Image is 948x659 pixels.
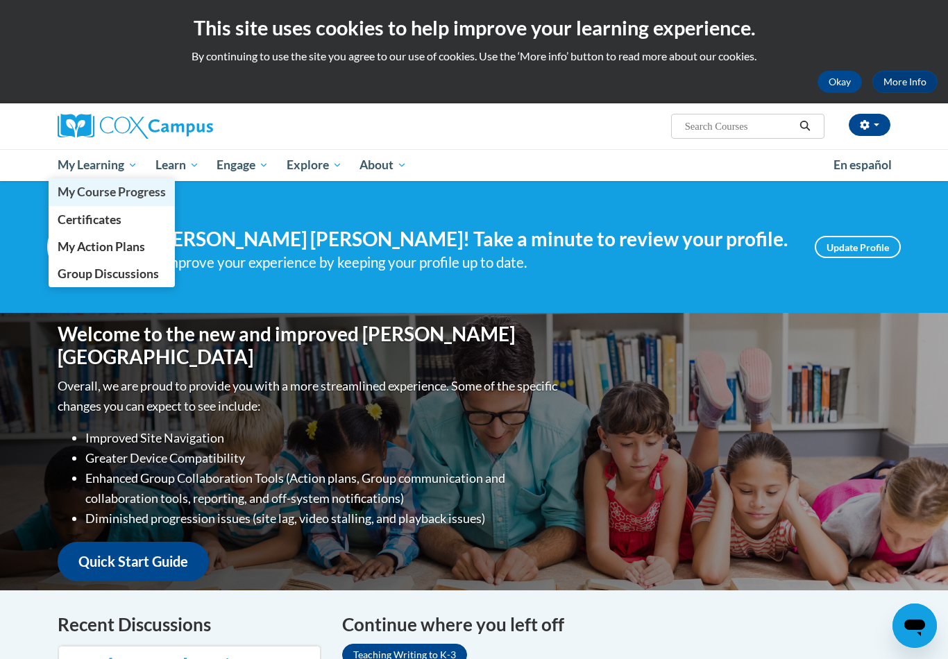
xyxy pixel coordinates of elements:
iframe: Button to launch messaging window [892,604,937,648]
h4: Continue where you left off [342,611,890,638]
a: Learn [146,149,208,181]
a: En español [824,151,901,180]
a: My Action Plans [49,233,175,260]
span: Engage [217,157,269,173]
input: Search Courses [684,118,795,135]
a: More Info [872,71,938,93]
h2: This site uses cookies to help improve your learning experience. [10,14,938,42]
a: My Course Progress [49,178,175,205]
li: Improved Site Navigation [85,428,561,448]
a: About [351,149,416,181]
a: Certificates [49,206,175,233]
h4: Recent Discussions [58,611,321,638]
p: Overall, we are proud to provide you with a more streamlined experience. Some of the specific cha... [58,376,561,416]
button: Search [795,118,815,135]
span: My Action Plans [58,239,145,254]
p: By continuing to use the site you agree to our use of cookies. Use the ‘More info’ button to read... [10,49,938,64]
h4: Hi [PERSON_NAME] [PERSON_NAME]! Take a minute to review your profile. [130,228,794,251]
button: Okay [818,71,862,93]
a: Quick Start Guide [58,542,209,581]
img: Profile Image [47,216,110,278]
a: Cox Campus [58,114,321,139]
span: Certificates [58,212,121,227]
span: My Learning [58,157,137,173]
div: Help improve your experience by keeping your profile up to date. [130,251,794,274]
span: My Course Progress [58,185,166,199]
h1: Welcome to the new and improved [PERSON_NAME][GEOGRAPHIC_DATA] [58,323,561,369]
a: Explore [278,149,351,181]
span: Explore [287,157,342,173]
a: Group Discussions [49,260,175,287]
a: Engage [208,149,278,181]
li: Enhanced Group Collaboration Tools (Action plans, Group communication and collaboration tools, re... [85,468,561,508]
span: About [359,157,407,173]
li: Greater Device Compatibility [85,448,561,468]
span: En español [833,157,892,172]
img: Cox Campus [58,114,213,139]
div: Main menu [37,149,911,181]
span: Learn [155,157,199,173]
button: Account Settings [849,114,890,136]
a: My Learning [49,149,146,181]
li: Diminished progression issues (site lag, video stalling, and playback issues) [85,508,561,529]
a: Update Profile [815,236,901,258]
span: Group Discussions [58,266,159,281]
